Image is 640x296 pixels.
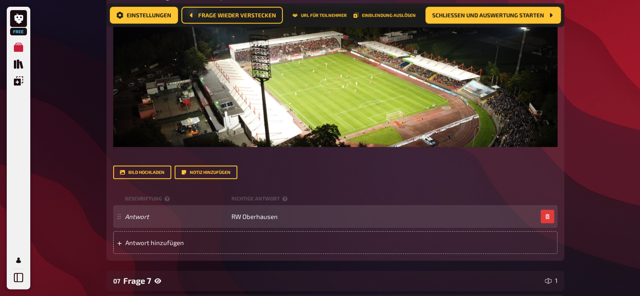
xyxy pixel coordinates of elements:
img: Stadion Niederrhein | SC Rot-Weiß Oberhausen [113,8,558,147]
span: Antwort hinzufügen [125,239,256,246]
small: Beschriftung [125,195,228,202]
a: Einstellungen [110,7,178,24]
small: Richtige Antwort [231,195,290,202]
button: URL für Teilnehmer [292,13,347,18]
button: Einblendung auslösen [353,13,416,18]
button: Schließen und Auswertung starten [425,7,561,24]
span: Einstellungen [127,12,171,18]
a: Quiz Sammlung [10,56,27,72]
div: 07 [113,277,120,285]
span: Frage wieder verstecken [198,12,276,18]
span: RW Oberhausen [231,213,278,220]
i: Antwort [125,213,149,220]
div: Frage 7 [123,276,542,285]
span: Schließen und Auswertung starten [432,12,544,18]
button: Notiz hinzufügen [175,165,237,179]
div: 1 [545,277,558,284]
button: Bild hochladen [113,165,171,179]
a: Einblendungen [10,72,27,89]
button: Frage wieder verstecken [181,7,283,24]
a: Mein Konto [10,252,27,269]
a: Meine Quizze [10,39,27,56]
span: Free [11,29,26,34]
